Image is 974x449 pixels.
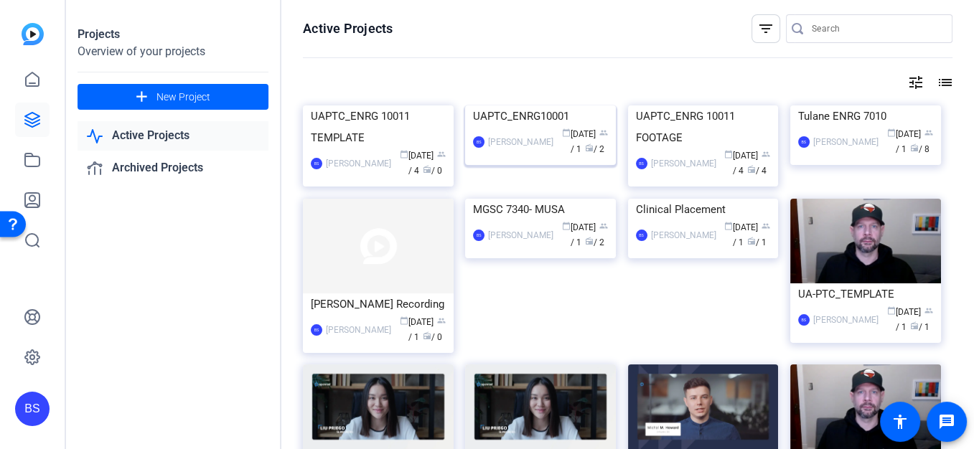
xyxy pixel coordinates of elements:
div: BS [636,158,647,169]
span: [DATE] [887,307,921,317]
span: radio [747,237,756,245]
span: [DATE] [724,222,758,232]
span: radio [423,331,431,340]
span: / 0 [423,166,442,176]
span: / 1 [747,237,767,247]
span: [DATE] [887,129,921,139]
div: [PERSON_NAME] [813,135,879,149]
div: [PERSON_NAME] Recording [311,293,446,315]
span: / 8 [910,144,929,154]
div: MGSC 7340- MUSA [473,199,608,220]
span: [DATE] [562,222,596,232]
span: group [437,150,446,159]
div: BS [473,136,484,148]
div: [PERSON_NAME] [488,135,553,149]
div: [PERSON_NAME] [813,313,879,327]
span: radio [585,143,594,152]
span: group [762,150,770,159]
div: [PERSON_NAME] [326,156,391,171]
input: Search [812,20,941,37]
span: radio [910,321,919,330]
span: calendar_today [887,306,896,315]
span: New Project [156,90,210,105]
span: / 1 [408,317,446,342]
span: group [924,306,933,315]
span: group [437,316,446,325]
div: BS [311,324,322,336]
span: [DATE] [562,129,596,139]
span: calendar_today [562,128,571,137]
span: group [599,222,608,230]
mat-icon: filter_list [757,20,774,37]
div: [PERSON_NAME] [488,228,553,242]
span: [DATE] [724,151,758,161]
a: Archived Projects [78,153,268,183]
div: Projects [78,26,268,43]
span: calendar_today [400,316,408,325]
span: / 1 [910,322,929,332]
div: Clinical Placement [636,199,771,220]
div: BS [798,136,810,148]
span: radio [910,143,919,152]
div: UAPTC_ENRG 10011 FOOTAGE [636,105,771,148]
div: UAPTC_ENRG 10011 TEMPLATE [311,105,446,148]
div: [PERSON_NAME] [651,156,716,171]
span: calendar_today [724,222,733,230]
img: blue-gradient.svg [22,23,44,45]
mat-icon: tune [907,74,924,91]
span: radio [747,165,756,174]
div: BS [311,158,322,169]
span: / 2 [585,237,604,247]
span: / 1 [733,222,770,247]
span: / 1 [896,307,933,332]
span: / 4 [747,166,767,176]
div: Overview of your projects [78,43,268,60]
span: group [762,222,770,230]
mat-icon: accessibility [891,413,909,430]
div: [PERSON_NAME] [326,323,391,337]
div: BS [15,392,50,426]
mat-icon: add [133,88,151,106]
span: group [924,128,933,137]
span: [DATE] [400,151,434,161]
span: [DATE] [400,317,434,327]
mat-icon: message [938,413,955,430]
div: BS [636,230,647,241]
span: / 0 [423,332,442,342]
span: radio [585,237,594,245]
span: / 1 [571,222,608,247]
div: Tulane ENRG 7010 [798,105,933,127]
mat-icon: list [935,74,952,91]
span: calendar_today [562,222,571,230]
span: calendar_today [400,150,408,159]
a: Active Projects [78,121,268,151]
h1: Active Projects [303,20,393,37]
button: New Project [78,84,268,110]
div: UAPTC_ENRG10001 [473,105,608,127]
div: UA-PTC_TEMPLATE [798,283,933,305]
span: / 2 [585,144,604,154]
div: BS [798,314,810,326]
span: group [599,128,608,137]
span: calendar_today [887,128,896,137]
span: calendar_today [724,150,733,159]
div: BS [473,230,484,241]
div: [PERSON_NAME] [651,228,716,242]
span: radio [423,165,431,174]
